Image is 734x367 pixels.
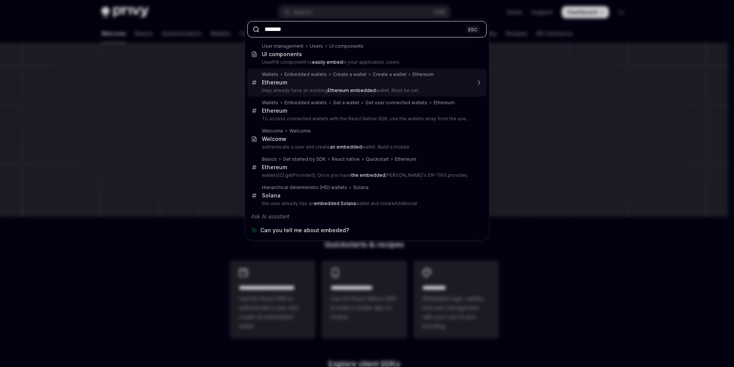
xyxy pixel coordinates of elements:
p: wallets[0].getProvider(); Once you have [PERSON_NAME]'s EIP-1193 provider, [262,172,471,178]
b: Ethereum embedded [328,87,376,93]
div: UI components [329,43,364,49]
p: authenticate a user and create wallet. Build a mobile [262,144,471,150]
b: the embedded [351,172,385,178]
div: ESC [466,25,480,33]
div: Ethereum [412,71,434,78]
div: React native [332,156,360,162]
div: Wallets [262,71,278,78]
div: Create a wallet [373,71,406,78]
div: Welcome [262,128,283,134]
p: To access connected wallets with the React Native SDK, use the wallets array from the useEmbedded [262,116,471,122]
div: Hierarchical deterministic (HD) wallets [262,184,347,191]
div: User management [262,43,304,49]
div: Ethereum [262,79,287,86]
div: Ethereum [434,100,455,106]
div: Embedded wallets [284,100,327,106]
div: UI components [262,51,302,58]
div: Create a wallet [333,71,367,78]
div: Ethereum [262,164,287,171]
div: Solana [262,192,281,199]
div: Users [310,43,323,49]
span: Can you tell me about embeded? [260,226,349,234]
div: Basics [262,156,277,162]
div: Get user connected wallets [365,100,427,106]
b: embedded Solana [314,200,356,206]
div: Ethereum [395,156,416,162]
div: Welcome [289,128,311,134]
div: Get a wallet [333,100,359,106]
div: Solana [353,184,369,191]
b: easily embed [312,59,343,65]
div: Quickstart [366,156,389,162]
p: UserPill component to in your application. Users [262,59,471,65]
div: Get started by SDK [283,156,326,162]
p: the user already has an wallet and createAdditional [262,200,471,207]
div: Ethereum [262,107,287,114]
div: Welcome [262,136,286,142]
div: Ask AI assistant [247,210,487,223]
p: they already have an existing wallet. Must be set [262,87,471,94]
div: Wallets [262,100,278,106]
b: an embedded [330,144,362,150]
div: Embedded wallets [284,71,327,78]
